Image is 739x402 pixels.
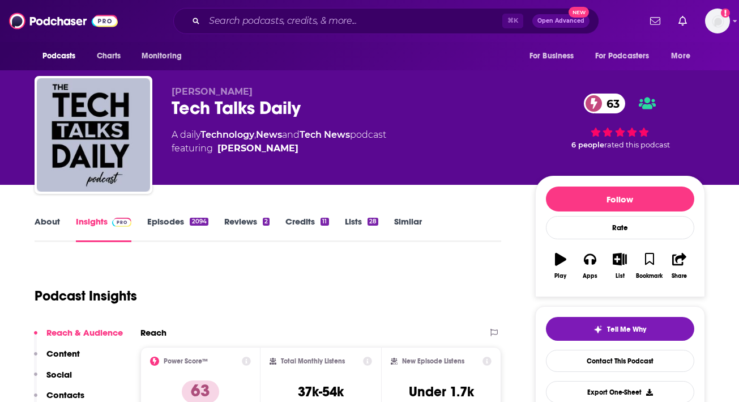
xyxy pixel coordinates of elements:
[546,246,575,286] button: Play
[522,45,588,67] button: open menu
[37,78,150,192] img: Tech Talks Daily
[35,45,91,67] button: open menu
[97,48,121,64] span: Charts
[300,129,350,140] a: Tech News
[529,48,574,64] span: For Business
[721,9,730,18] svg: Add a profile image
[604,141,670,149] span: rated this podcast
[190,218,208,226] div: 2094
[256,129,282,140] a: News
[9,10,118,32] img: Podchaser - Follow, Share and Rate Podcasts
[46,369,72,380] p: Social
[546,187,694,211] button: Follow
[281,357,345,365] h2: Total Monthly Listens
[89,45,128,67] a: Charts
[368,218,378,226] div: 28
[575,246,605,286] button: Apps
[672,273,687,280] div: Share
[583,273,597,280] div: Apps
[254,129,256,140] span: ,
[34,327,123,348] button: Reach & Audience
[616,273,625,280] div: List
[200,129,254,140] a: Technology
[46,327,123,338] p: Reach & Audience
[409,383,474,400] h3: Under 1.7k
[394,216,422,242] a: Similar
[147,216,208,242] a: Episodes2094
[705,9,730,33] span: Logged in as AutumnKatie
[635,246,664,286] button: Bookmark
[674,11,691,31] a: Show notifications dropdown
[593,325,603,334] img: tell me why sparkle
[664,246,694,286] button: Share
[535,86,705,156] div: 63 6 peoplerated this podcast
[172,142,386,155] span: featuring
[402,357,464,365] h2: New Episode Listens
[298,383,344,400] h3: 37k-54k
[546,216,694,239] div: Rate
[35,216,60,242] a: About
[345,216,378,242] a: Lists28
[172,128,386,155] div: A daily podcast
[537,18,584,24] span: Open Advanced
[595,94,625,113] span: 63
[663,45,704,67] button: open menu
[282,129,300,140] span: and
[502,14,523,28] span: ⌘ K
[532,14,590,28] button: Open AdvancedNew
[569,7,589,18] span: New
[173,8,599,34] div: Search podcasts, credits, & more...
[42,48,76,64] span: Podcasts
[588,45,666,67] button: open menu
[224,216,270,242] a: Reviews2
[636,273,663,280] div: Bookmark
[172,86,253,97] span: [PERSON_NAME]
[34,369,72,390] button: Social
[607,325,646,334] span: Tell Me Why
[605,246,634,286] button: List
[217,142,298,155] a: Neil C. Hughes
[584,94,625,113] a: 63
[35,287,137,304] h1: Podcast Insights
[546,350,694,372] a: Contact This Podcast
[46,348,80,359] p: Content
[263,218,270,226] div: 2
[595,48,650,64] span: For Podcasters
[321,218,328,226] div: 11
[554,273,566,280] div: Play
[46,390,84,400] p: Contacts
[571,141,604,149] span: 6 people
[142,48,182,64] span: Monitoring
[546,317,694,341] button: tell me why sparkleTell Me Why
[134,45,197,67] button: open menu
[34,348,80,369] button: Content
[140,327,166,338] h2: Reach
[671,48,690,64] span: More
[112,218,132,227] img: Podchaser Pro
[76,216,132,242] a: InsightsPodchaser Pro
[705,9,730,33] img: User Profile
[164,357,208,365] h2: Power Score™
[204,12,502,30] input: Search podcasts, credits, & more...
[705,9,730,33] button: Show profile menu
[646,11,665,31] a: Show notifications dropdown
[285,216,328,242] a: Credits11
